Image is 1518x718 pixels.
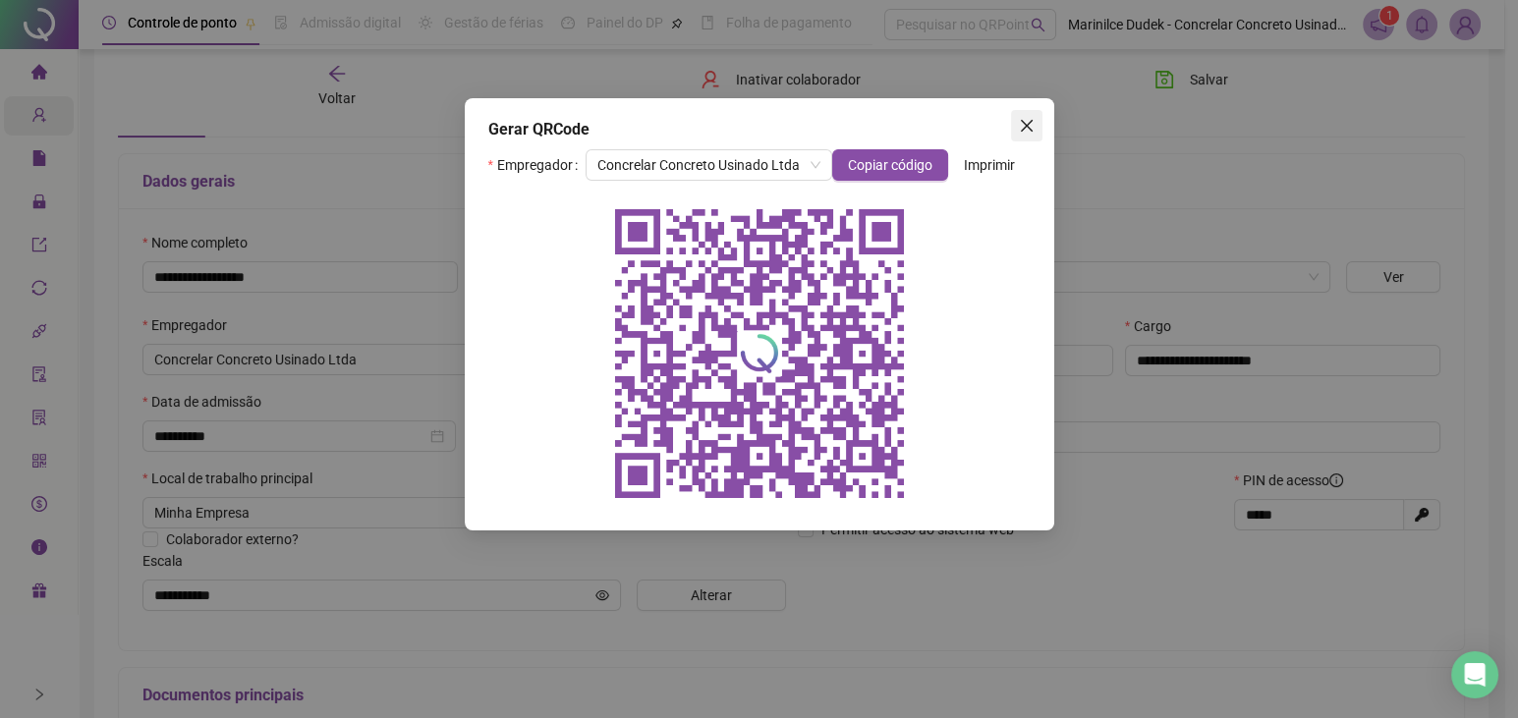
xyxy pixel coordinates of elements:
label: Empregador [488,149,586,181]
span: close [1019,118,1035,134]
span: Copiar código [848,154,932,176]
div: Open Intercom Messenger [1451,651,1498,698]
span: Concrelar Concreto Usinado Ltda [597,150,820,180]
button: Imprimir [948,149,1031,181]
div: Gerar QRCode [488,118,1031,141]
button: Close [1011,110,1042,141]
img: qrcode do empregador [602,196,917,511]
span: Imprimir [964,154,1015,176]
button: Copiar código [832,149,948,181]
